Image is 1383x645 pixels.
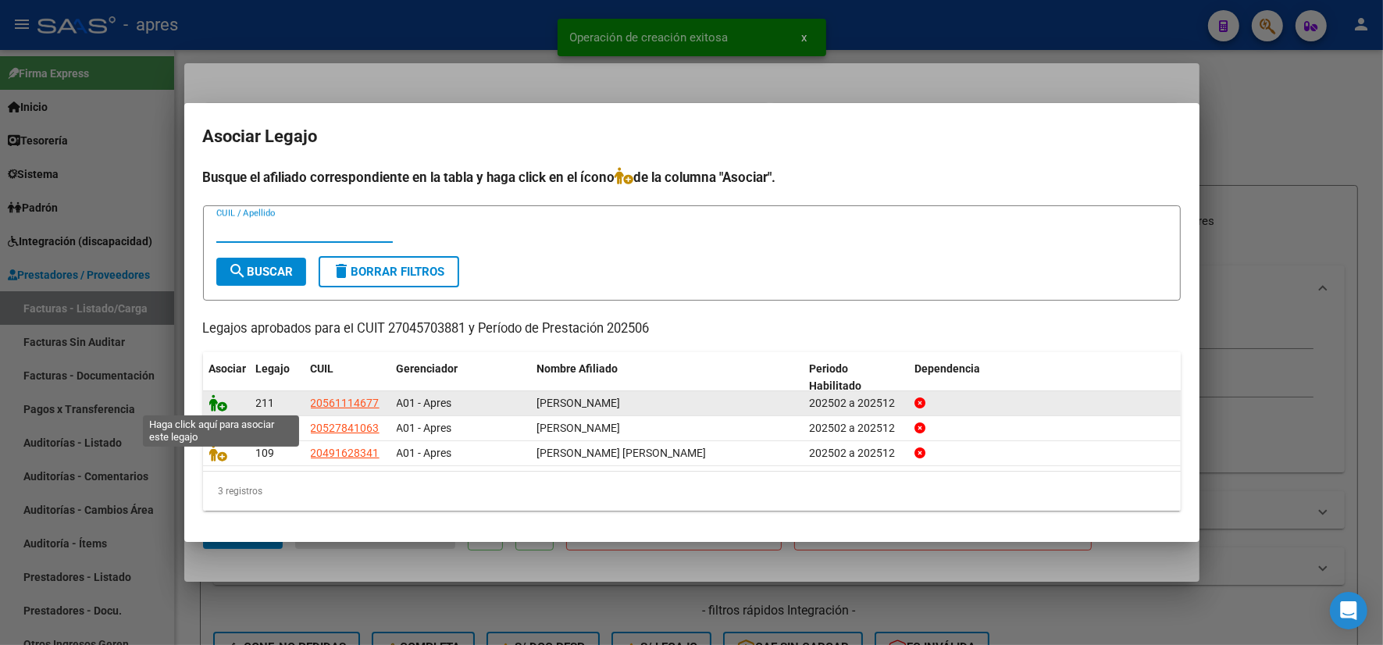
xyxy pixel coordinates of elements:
[250,352,305,404] datatable-header-cell: Legajo
[256,362,291,375] span: Legajo
[209,362,247,375] span: Asociar
[256,422,269,434] span: 74
[311,362,334,375] span: CUIL
[537,362,618,375] span: Nombre Afiliado
[809,394,902,412] div: 202502 a 202512
[537,447,707,459] span: PONCET TOLEDO MARCOS CAMILO
[390,352,531,404] datatable-header-cell: Gerenciador
[305,352,390,404] datatable-header-cell: CUIL
[537,397,621,409] span: RAMIREZ LAUREANO UZIEL
[333,265,445,279] span: Borrar Filtros
[809,362,861,393] span: Periodo Habilitado
[203,352,250,404] datatable-header-cell: Asociar
[319,256,459,287] button: Borrar Filtros
[203,167,1181,187] h4: Busque el afiliado correspondiente en la tabla y haga click en el ícono de la columna "Asociar".
[216,258,306,286] button: Buscar
[809,419,902,437] div: 202502 a 202512
[256,447,275,459] span: 109
[1330,592,1367,629] div: Open Intercom Messenger
[256,397,275,409] span: 211
[229,262,248,280] mat-icon: search
[229,265,294,279] span: Buscar
[203,122,1181,151] h2: Asociar Legajo
[397,397,452,409] span: A01 - Apres
[311,397,380,409] span: 20561114677
[333,262,351,280] mat-icon: delete
[537,422,621,434] span: GARCIA BENJAMIN EZEQUIEL
[908,352,1181,404] datatable-header-cell: Dependencia
[203,472,1181,511] div: 3 registros
[311,422,380,434] span: 20527841063
[311,447,380,459] span: 20491628341
[203,319,1181,339] p: Legajos aprobados para el CUIT 27045703881 y Período de Prestación 202506
[397,422,452,434] span: A01 - Apres
[397,362,458,375] span: Gerenciador
[914,362,980,375] span: Dependencia
[809,444,902,462] div: 202502 a 202512
[803,352,908,404] datatable-header-cell: Periodo Habilitado
[397,447,452,459] span: A01 - Apres
[531,352,804,404] datatable-header-cell: Nombre Afiliado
